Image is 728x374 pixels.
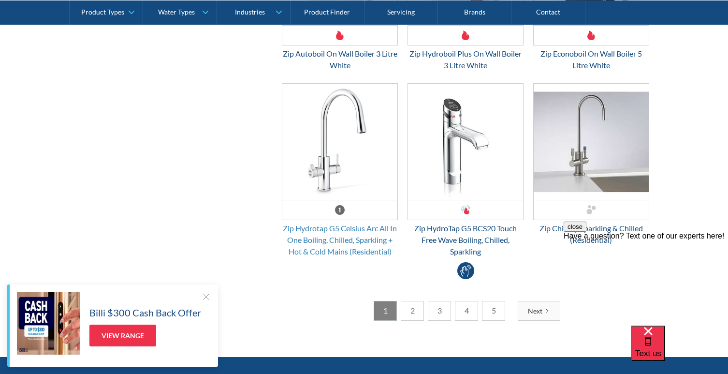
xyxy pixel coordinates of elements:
div: Water Types [158,8,195,16]
div: Zip Hydrotap G5 Celsius Arc All In One Boiling, Chilled, Sparkling + Hot & Cold Mains (Residential) [282,223,398,257]
img: Zip Chilltap Sparkling & Chilled (Residential) [534,84,649,200]
div: Industries [235,8,265,16]
iframe: podium webchat widget bubble [631,326,728,374]
div: List [282,301,649,321]
img: Zip Hydrotap G5 Celsius Arc All In One Boiling, Chilled, Sparkling + Hot & Cold Mains (Residential) [282,84,397,200]
a: 5 [482,301,505,321]
div: Product Types [81,8,124,16]
div: Zip Econoboil On Wall Boiler 5 Litre White [533,48,649,71]
img: Billi $300 Cash Back Offer [17,292,80,355]
a: 2 [401,301,424,321]
a: View Range [89,325,156,346]
a: Zip Chilltap Sparkling & Chilled (Residential)Zip Chilltap Sparkling & Chilled (Residential) [533,83,649,246]
iframe: podium webchat widget prompt [564,222,728,338]
h5: Billi $300 Cash Back Offer [89,305,201,320]
div: Zip Autoboil On Wall Boiler 3 Litre White [282,48,398,71]
div: Next [528,306,542,316]
img: Zip HydroTap G5 BCS20 Touch Free Wave Boiling, Chilled, Sparkling [408,84,523,200]
a: Zip Hydrotap G5 Celsius Arc All In One Boiling, Chilled, Sparkling + Hot & Cold Mains (Residentia... [282,83,398,257]
a: Next Page [518,301,560,321]
a: 1 [374,301,397,321]
div: Zip Hydroboil Plus On Wall Boiler 3 Litre White [408,48,524,71]
a: 4 [455,301,478,321]
div: Zip Chilltap Sparkling & Chilled (Residential) [533,223,649,246]
a: 3 [428,301,451,321]
div: Zip HydroTap G5 BCS20 Touch Free Wave Boiling, Chilled, Sparkling [408,223,524,257]
a: Zip HydroTap G5 BCS20 Touch Free Wave Boiling, Chilled, SparklingZip HydroTap G5 BCS20 Touch Free... [408,83,524,257]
